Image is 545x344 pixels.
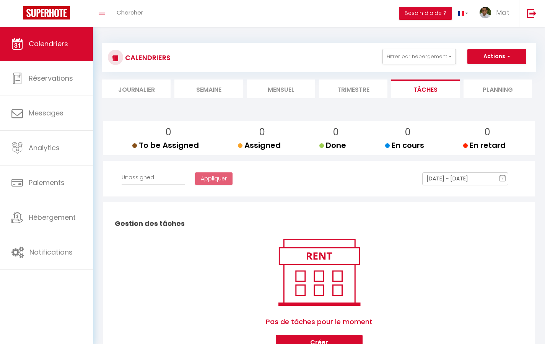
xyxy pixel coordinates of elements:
[6,3,29,26] button: Ouvrir le widget de chat LiveChat
[29,143,60,153] span: Analytics
[113,212,525,235] h2: Gestion des tâches
[244,125,281,140] p: 0
[195,172,233,185] button: Appliquer
[132,140,199,151] span: To be Assigned
[422,172,508,185] input: Select Date Range
[319,140,346,151] span: Done
[29,178,65,187] span: Paiements
[480,7,491,18] img: ...
[464,80,532,98] li: Planning
[29,39,68,49] span: Calendriers
[117,8,143,16] span: Chercher
[270,235,368,309] img: rent.png
[247,80,315,98] li: Mensuel
[391,125,424,140] p: 0
[123,49,171,66] h3: CALENDRIERS
[29,108,63,118] span: Messages
[102,80,171,98] li: Journalier
[399,7,452,20] button: Besoin d'aide ?
[325,125,346,140] p: 0
[266,309,373,335] span: Pas de tâches pour le moment
[23,6,70,19] img: Super Booking
[463,140,506,151] span: En retard
[319,80,387,98] li: Trimestre
[391,80,460,98] li: Tâches
[496,8,509,17] span: Mat
[467,49,526,64] button: Actions
[382,49,456,64] button: Filtrer par hébergement
[527,8,537,18] img: logout
[502,177,504,181] text: 9
[469,125,506,140] p: 0
[385,140,424,151] span: En cours
[29,213,76,222] span: Hébergement
[29,73,73,83] span: Réservations
[174,80,243,98] li: Semaine
[238,140,281,151] span: Assigned
[138,125,199,140] p: 0
[29,247,73,257] span: Notifications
